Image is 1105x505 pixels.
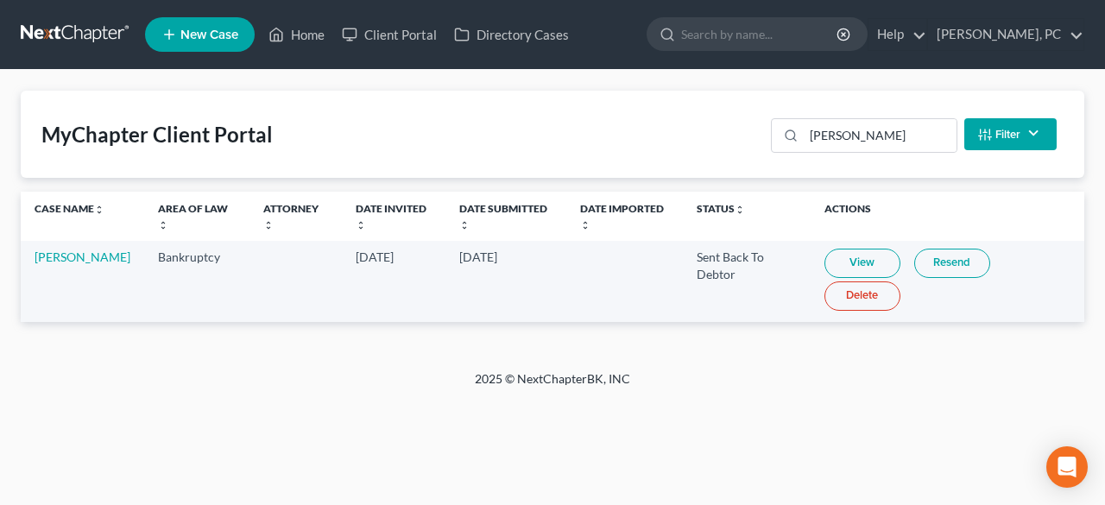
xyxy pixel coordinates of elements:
i: unfold_more [459,220,470,230]
th: Actions [811,192,1084,241]
a: [PERSON_NAME], PC [928,19,1083,50]
a: Client Portal [333,19,445,50]
td: Bankruptcy [144,241,249,321]
i: unfold_more [580,220,590,230]
div: 2025 © NextChapterBK, INC [60,370,1045,401]
i: unfold_more [263,220,274,230]
a: Directory Cases [445,19,578,50]
input: Search by name... [681,18,839,50]
div: MyChapter Client Portal [41,121,273,148]
input: Search... [804,119,957,152]
a: Help [868,19,926,50]
i: unfold_more [158,220,168,230]
a: Home [260,19,333,50]
div: Open Intercom Messenger [1046,446,1088,488]
a: Attorneyunfold_more [263,202,319,230]
a: [PERSON_NAME] [35,249,130,264]
a: Delete [824,281,900,311]
a: Date Invitedunfold_more [356,202,426,230]
i: unfold_more [735,205,745,215]
span: [DATE] [459,249,497,264]
a: View [824,249,900,278]
span: New Case [180,28,238,41]
a: Statusunfold_more [697,202,745,215]
i: unfold_more [94,205,104,215]
a: Case Nameunfold_more [35,202,104,215]
a: Area of Lawunfold_more [158,202,228,230]
a: Date Submittedunfold_more [459,202,547,230]
i: unfold_more [356,220,366,230]
td: Sent Back To Debtor [683,241,811,321]
a: Date Importedunfold_more [580,202,664,230]
a: Resend [914,249,990,278]
button: Filter [964,118,1057,150]
span: [DATE] [356,249,394,264]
